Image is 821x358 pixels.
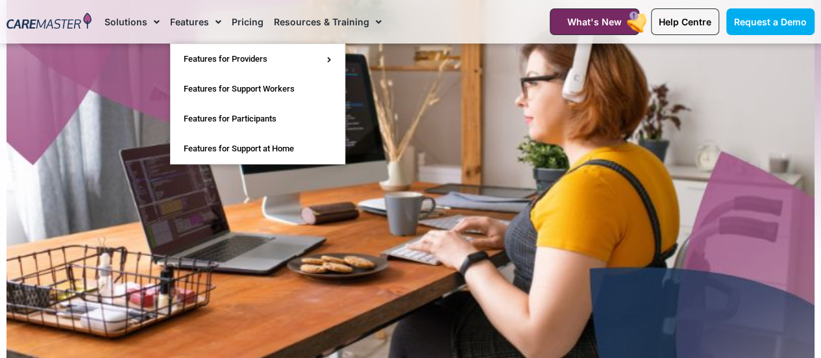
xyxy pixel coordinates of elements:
a: Features for Support Workers [171,74,345,104]
ul: Features [170,44,345,164]
a: What's New [550,8,639,35]
span: Help Centre [659,16,711,27]
a: Request a Demo [726,8,815,35]
span: Request a Demo [734,16,807,27]
a: Help Centre [651,8,719,35]
a: Features for Participants [171,104,345,134]
img: CareMaster Logo [6,12,92,31]
a: Features for Providers [171,44,345,74]
span: What's New [567,16,622,27]
a: Features for Support at Home [171,134,345,164]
